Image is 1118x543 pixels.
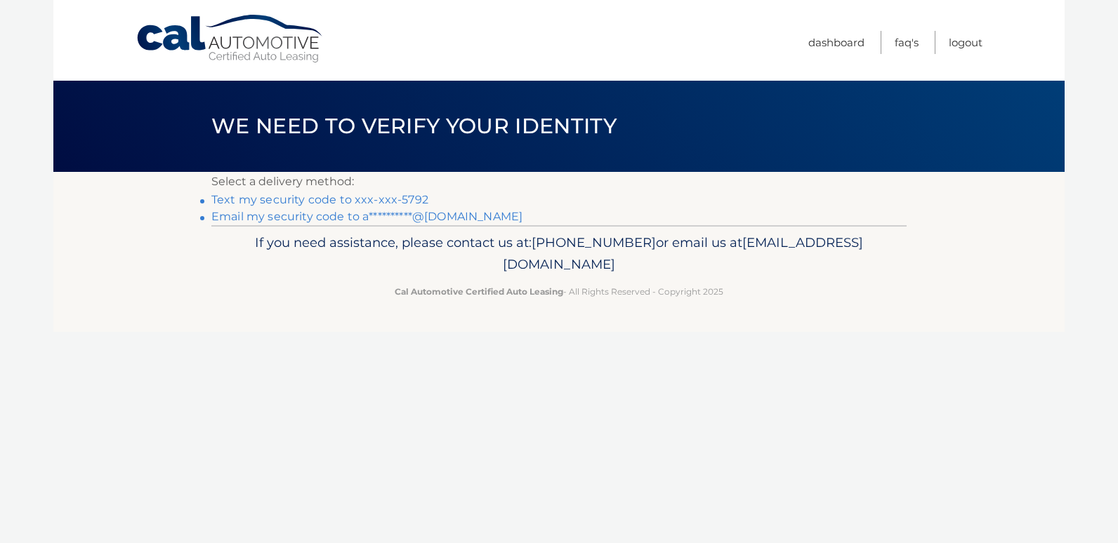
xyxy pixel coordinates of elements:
a: Cal Automotive [136,14,325,64]
p: If you need assistance, please contact us at: or email us at [221,232,897,276]
a: Dashboard [808,31,864,54]
strong: Cal Automotive Certified Auto Leasing [395,286,563,297]
p: - All Rights Reserved - Copyright 2025 [221,284,897,299]
span: We need to verify your identity [211,113,617,139]
a: Text my security code to xxx-xxx-5792 [211,193,428,206]
a: FAQ's [895,31,919,54]
p: Select a delivery method: [211,172,907,192]
span: [PHONE_NUMBER] [532,234,656,250]
a: Email my security code to a**********@[DOMAIN_NAME] [211,210,522,223]
a: Logout [949,31,982,54]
